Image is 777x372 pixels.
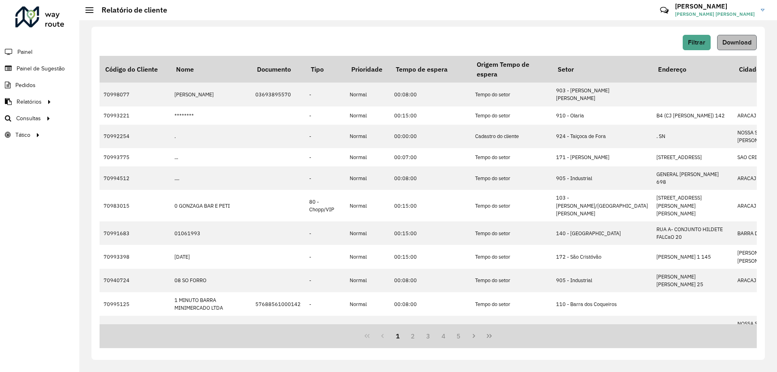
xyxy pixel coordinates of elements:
td: Normal [346,106,390,125]
td: Normal [346,166,390,190]
td: Normal [346,292,390,316]
span: Consultas [16,114,41,123]
td: Normal [346,269,390,292]
td: Tempo do setor [471,292,552,316]
span: Tático [15,131,30,139]
button: 1 [390,328,405,344]
td: B4 (CJ [PERSON_NAME]) 142 [652,106,733,125]
td: 70994512 [100,166,170,190]
td: Tempo do setor [471,106,552,125]
td: [PERSON_NAME] [PERSON_NAME] 25 [652,269,733,292]
td: 923 - [GEOGRAPHIC_DATA] [552,316,652,339]
button: Filtrar [683,35,711,50]
td: Tempo do setor [471,316,552,339]
td: [STREET_ADDRESS][PERSON_NAME][PERSON_NAME] [652,190,733,221]
span: Painel [17,48,32,56]
td: Tempo do setor [471,166,552,190]
td: Normal [346,316,390,339]
td: 70992254 [100,125,170,148]
td: 70994447 [100,316,170,339]
td: Tempo do setor [471,245,552,268]
th: Código do Cliente [100,56,170,83]
td: 03693895570 [251,83,305,106]
td: Cadastro do cliente [471,125,552,148]
td: 08 SO FORRO [170,269,251,292]
td: 80 - Chopp/VIP [305,190,346,221]
td: Normal [346,83,390,106]
td: - [305,269,346,292]
td: 57688561000142 [251,292,305,316]
td: ... [170,148,251,166]
button: Download [717,35,757,50]
td: 905 - Industrial [552,166,652,190]
td: 00:08:00 [390,316,471,339]
td: .... [170,166,251,190]
td: Normal [346,125,390,148]
td: 70993775 [100,148,170,166]
td: 70998077 [100,83,170,106]
td: [PERSON_NAME] [170,83,251,106]
button: 3 [420,328,436,344]
td: 1 MINUTO BARRA MINIMERCADO LTDA [170,292,251,316]
td: 903 - [PERSON_NAME] [PERSON_NAME] [552,83,652,106]
td: 00:08:00 [390,292,471,316]
td: - [305,292,346,316]
h2: Relatório de cliente [93,6,167,15]
td: 171 - [PERSON_NAME] [552,148,652,166]
td: 00:08:00 [390,269,471,292]
td: Normal [346,148,390,166]
button: Last Page [482,328,497,344]
td: 103 - [PERSON_NAME]/[GEOGRAPHIC_DATA][PERSON_NAME] [552,190,652,221]
td: Normal [346,245,390,268]
td: Normal [346,190,390,221]
td: . [170,125,251,148]
td: 70993221 [100,106,170,125]
td: 172 - São Cristóvão [552,245,652,268]
td: [PERSON_NAME] 1 145 [652,245,733,268]
td: - [305,125,346,148]
td: Tempo do setor [471,83,552,106]
span: [PERSON_NAME] [PERSON_NAME] [675,11,755,18]
td: - [305,316,346,339]
td: [STREET_ADDRESS] [652,148,733,166]
th: Setor [552,56,652,83]
a: Contato Rápido [656,2,673,19]
td: 70995125 [100,292,170,316]
span: Filtrar [688,39,705,46]
th: Nome [170,56,251,83]
td: . SN [652,125,733,148]
td: 70993398 [100,245,170,268]
td: Normal [346,221,390,245]
button: 2 [405,328,420,344]
td: [DATE] [170,245,251,268]
td: 100 POR ITA [170,316,251,339]
th: Origem Tempo de espera [471,56,552,83]
td: - [305,83,346,106]
td: 905 - Industrial [552,269,652,292]
button: Next Page [466,328,482,344]
th: Documento [251,56,305,83]
td: 00:08:00 [390,166,471,190]
td: Tempo do setor [471,221,552,245]
td: 70940724 [100,269,170,292]
td: 110 - Barra dos Coqueiros [552,292,652,316]
td: - [305,245,346,268]
td: 00:15:00 [390,221,471,245]
td: 140 - [GEOGRAPHIC_DATA] [552,221,652,245]
th: Tempo de espera [390,56,471,83]
td: 70983015 [100,190,170,221]
td: Tempo do setor [471,190,552,221]
td: GENERAL [PERSON_NAME] 698 [652,166,733,190]
td: [STREET_ADDRESS] [652,316,733,339]
td: 00:07:00 [390,148,471,166]
span: Download [722,39,752,46]
td: - [305,221,346,245]
td: - [305,106,346,125]
td: Tempo do setor [471,148,552,166]
span: Painel de Sugestão [17,64,65,73]
h3: [PERSON_NAME] [675,2,755,10]
th: Endereço [652,56,733,83]
td: 00:00:00 [390,125,471,148]
td: - [305,148,346,166]
td: 70991683 [100,221,170,245]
